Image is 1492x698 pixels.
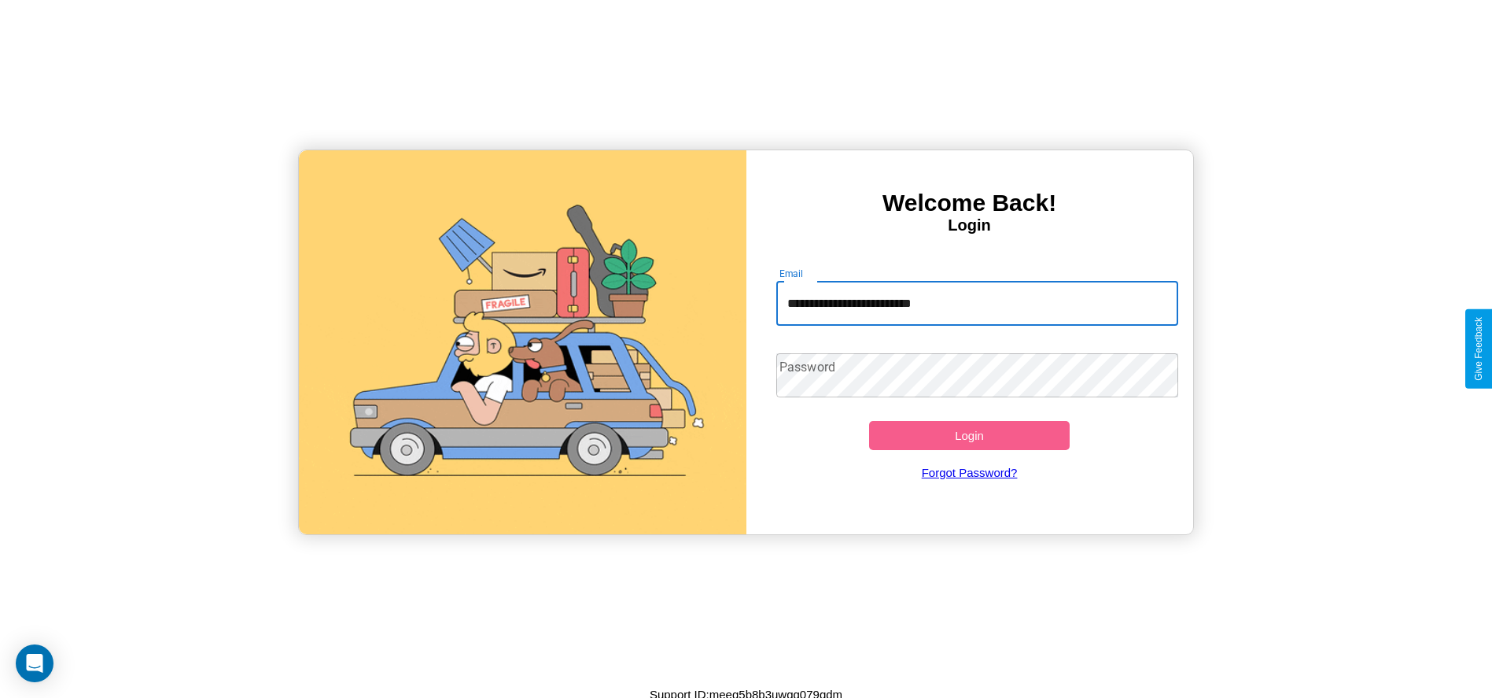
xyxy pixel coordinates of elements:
[768,450,1170,495] a: Forgot Password?
[299,150,746,534] img: gif
[1473,317,1484,381] div: Give Feedback
[869,421,1070,450] button: Login
[779,267,804,280] label: Email
[16,644,53,682] div: Open Intercom Messenger
[746,216,1193,235] h4: Login
[746,190,1193,216] h3: Welcome Back!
